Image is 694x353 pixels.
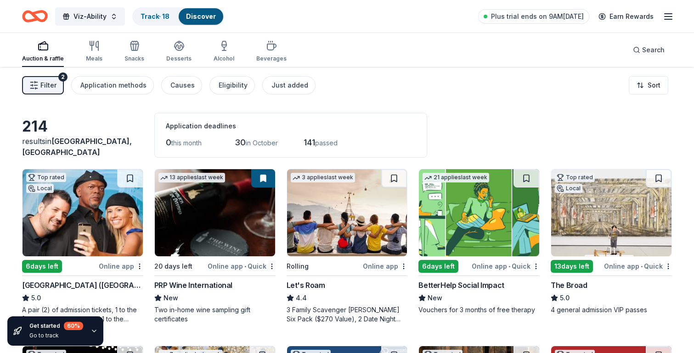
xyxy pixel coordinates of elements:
span: Sort [648,80,660,91]
button: Beverages [256,37,287,67]
div: Application deadlines [166,121,416,132]
span: in October [246,139,278,147]
div: [GEOGRAPHIC_DATA] ([GEOGRAPHIC_DATA]) [22,280,143,291]
a: Earn Rewards [593,8,659,25]
button: Meals [86,37,102,67]
span: Filter [40,80,56,91]
span: passed [315,139,338,147]
div: Application methods [80,80,147,91]
span: New [428,292,442,303]
div: Causes [170,80,195,91]
button: Search [626,41,672,59]
div: Alcohol [214,55,234,62]
div: Eligibility [219,80,248,91]
button: Application methods [71,76,154,94]
img: Image for Let's Roam [287,169,407,256]
div: 13 days left [551,260,593,273]
button: Snacks [124,37,144,67]
a: Image for BetterHelp Social Impact21 applieslast week6days leftOnline app•QuickBetterHelp Social ... [418,169,540,314]
a: Image for The BroadTop ratedLocal13days leftOnline app•QuickThe Broad5.04 general admission VIP p... [551,169,672,314]
span: 5.0 [560,292,570,303]
div: Online app Quick [604,260,672,272]
div: Go to track [29,332,83,339]
span: • [641,263,643,270]
a: Image for Let's Roam3 applieslast weekRollingOnline appLet's Roam4.43 Family Scavenger [PERSON_NA... [287,169,408,324]
div: 20 days left [154,261,192,272]
div: Just added [271,80,308,91]
div: 13 applies last week [158,173,225,182]
span: Search [642,44,665,55]
div: Let's Roam [287,280,325,291]
div: Vouchers for 3 months of free therapy [418,305,540,314]
span: New [164,292,178,303]
button: Just added [262,76,316,94]
div: 21 applies last week [423,173,489,182]
div: 3 Family Scavenger [PERSON_NAME] Six Pack ($270 Value), 2 Date Night Scavenger [PERSON_NAME] Two ... [287,305,408,324]
button: Desserts [166,37,192,67]
a: Plus trial ends on 9AM[DATE] [478,9,589,24]
span: • [244,263,246,270]
div: 6 days left [418,260,458,273]
div: Online app Quick [472,260,540,272]
button: Eligibility [209,76,255,94]
span: • [508,263,510,270]
div: results [22,136,143,158]
div: Online app [363,260,407,272]
div: 2 [58,72,68,82]
img: Image for PRP Wine International [155,169,275,256]
div: Auction & raffle [22,55,64,62]
a: Track· 18 [141,12,169,20]
div: BetterHelp Social Impact [418,280,504,291]
a: Image for Hollywood Wax Museum (Hollywood)Top ratedLocal6days leftOnline app[GEOGRAPHIC_DATA] ([G... [22,169,143,324]
div: 3 applies last week [291,173,355,182]
button: Alcohol [214,37,234,67]
button: Viz-Ability [55,7,125,26]
span: 5.0 [31,292,41,303]
span: 30 [235,138,246,147]
div: Get started [29,322,83,330]
div: Beverages [256,55,287,62]
div: Local [555,184,582,193]
a: Image for PRP Wine International13 applieslast week20 days leftOnline app•QuickPRP Wine Internati... [154,169,276,324]
div: Online app Quick [208,260,276,272]
img: Image for The Broad [551,169,671,256]
button: Causes [161,76,202,94]
div: Desserts [166,55,192,62]
div: Online app [99,260,143,272]
div: 60 % [64,322,83,330]
div: Two in-home wine sampling gift certificates [154,305,276,324]
span: in [22,137,132,157]
div: 214 [22,117,143,136]
div: 6 days left [22,260,62,273]
span: 141 [304,138,315,147]
div: Top rated [26,173,66,182]
div: Local [26,184,54,193]
span: Viz-Ability [73,11,107,22]
div: Meals [86,55,102,62]
div: PRP Wine International [154,280,232,291]
span: 0 [166,138,171,147]
span: [GEOGRAPHIC_DATA], [GEOGRAPHIC_DATA] [22,137,132,157]
div: Top rated [555,173,595,182]
img: Image for BetterHelp Social Impact [419,169,539,256]
span: 4.4 [296,292,307,303]
button: Sort [629,76,668,94]
span: this month [171,139,202,147]
button: Filter2 [22,76,64,94]
div: Rolling [287,261,309,272]
div: Snacks [124,55,144,62]
span: Plus trial ends on 9AM[DATE] [491,11,584,22]
a: Discover [186,12,216,20]
div: The Broad [551,280,587,291]
a: Home [22,6,48,27]
button: Auction & raffle [22,37,64,67]
div: A pair (2) of admission tickets, 1 to the [GEOGRAPHIC_DATA] and 1 to the [GEOGRAPHIC_DATA] [22,305,143,324]
div: 4 general admission VIP passes [551,305,672,314]
img: Image for Hollywood Wax Museum (Hollywood) [23,169,143,256]
button: Track· 18Discover [132,7,224,26]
